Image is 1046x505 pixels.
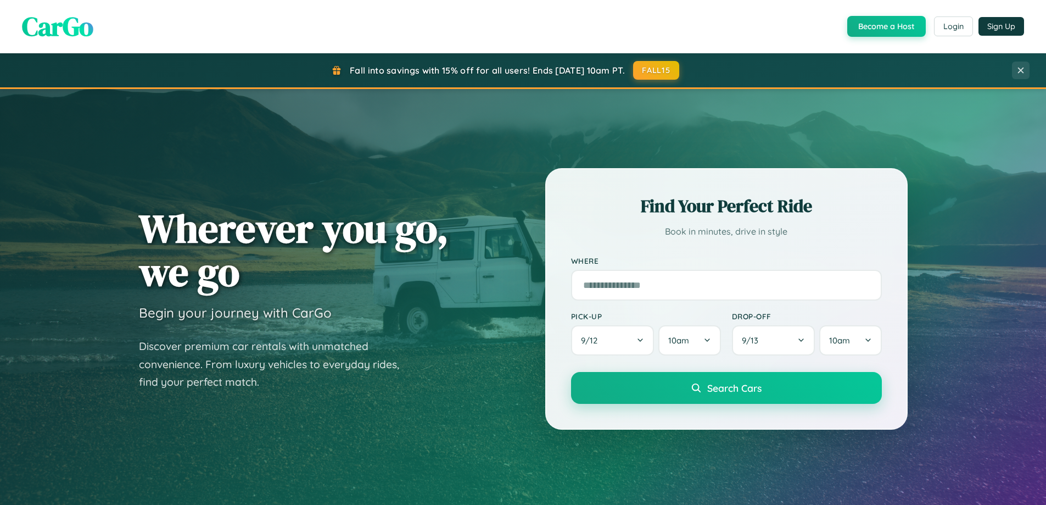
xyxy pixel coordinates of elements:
[571,312,721,321] label: Pick-up
[633,61,679,80] button: FALL15
[742,335,764,346] span: 9 / 13
[732,312,882,321] label: Drop-off
[139,304,332,321] h3: Begin your journey with CarGo
[829,335,850,346] span: 10am
[581,335,603,346] span: 9 / 12
[571,372,882,404] button: Search Cars
[139,207,449,293] h1: Wherever you go, we go
[658,325,720,356] button: 10am
[571,194,882,218] h2: Find Your Perfect Ride
[978,17,1024,36] button: Sign Up
[571,325,655,356] button: 9/12
[732,325,815,356] button: 9/13
[934,16,973,36] button: Login
[847,16,926,37] button: Become a Host
[139,337,413,391] p: Discover premium car rentals with unmatched convenience. From luxury vehicles to everyday rides, ...
[571,224,882,240] p: Book in minutes, drive in style
[707,382,762,394] span: Search Cars
[22,8,93,45] span: CarGo
[350,65,625,76] span: Fall into savings with 15% off for all users! Ends [DATE] 10am PT.
[668,335,689,346] span: 10am
[819,325,881,356] button: 10am
[571,256,882,265] label: Where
